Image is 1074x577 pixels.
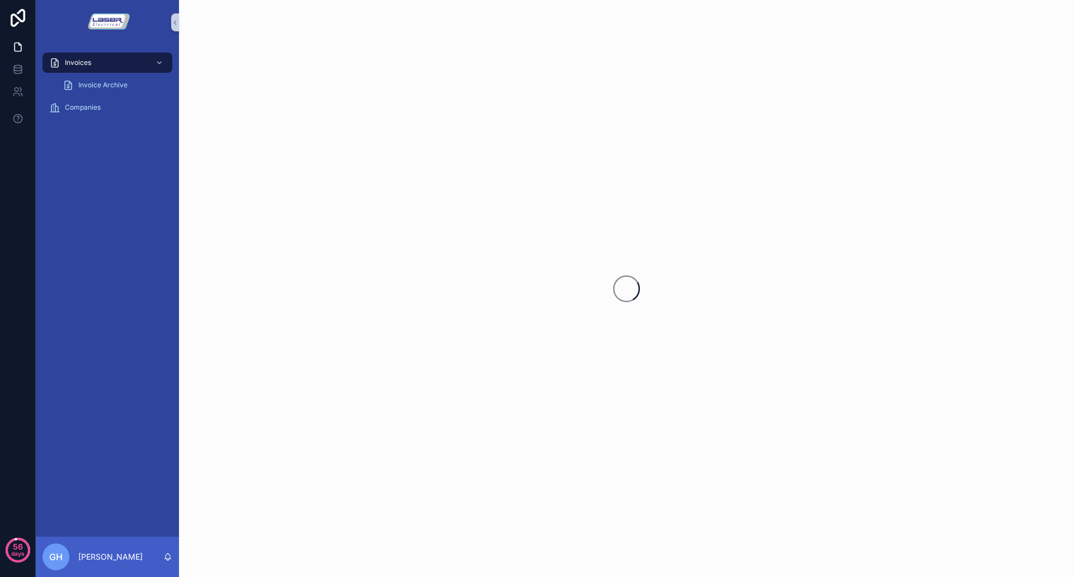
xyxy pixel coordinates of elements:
[78,81,128,90] span: Invoice Archive
[13,541,23,552] p: 56
[56,75,172,95] a: Invoice Archive
[11,546,25,561] p: days
[36,45,179,132] div: scrollable content
[43,97,172,118] a: Companies
[65,58,91,67] span: Invoices
[49,550,63,564] span: GH
[43,53,172,73] a: Invoices
[65,103,101,112] span: Companies
[85,13,130,31] img: App logo
[78,551,143,562] p: [PERSON_NAME]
